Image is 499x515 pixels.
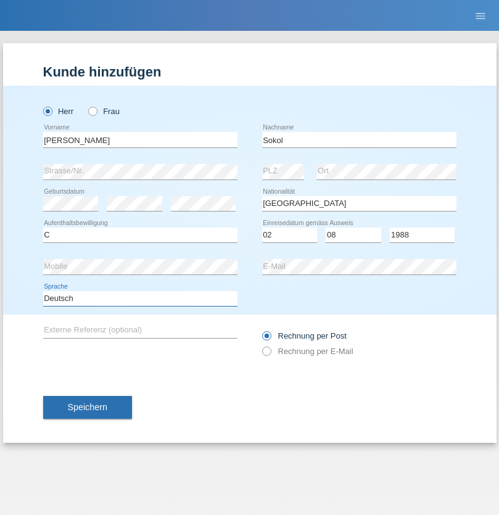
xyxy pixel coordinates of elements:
a: menu [468,12,493,19]
label: Rechnung per Post [262,331,347,340]
i: menu [474,10,487,22]
button: Speichern [43,396,132,419]
span: Speichern [68,402,107,412]
label: Rechnung per E-Mail [262,347,353,356]
h1: Kunde hinzufügen [43,64,456,80]
input: Frau [88,107,96,115]
input: Rechnung per Post [262,331,270,347]
label: Frau [88,107,120,116]
label: Herr [43,107,74,116]
input: Rechnung per E-Mail [262,347,270,362]
input: Herr [43,107,51,115]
